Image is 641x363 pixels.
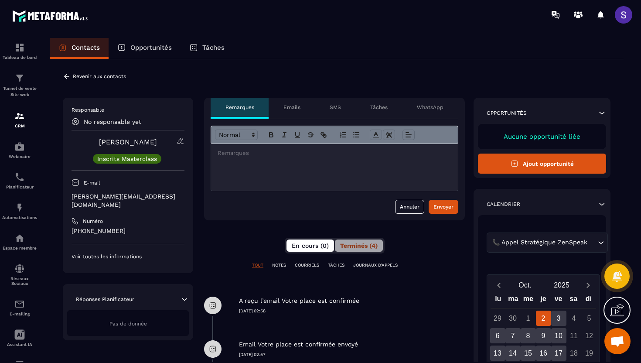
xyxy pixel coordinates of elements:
[239,340,358,349] p: Email Votre place est confirmée envoyé
[353,262,398,268] p: JOURNAUX D'APPELS
[72,106,184,113] p: Responsable
[181,38,233,59] a: Tâches
[330,104,341,111] p: SMS
[283,104,300,111] p: Emails
[2,246,37,250] p: Espace membre
[490,238,589,247] span: 📞 Appel Stratégique ZenSpeak
[536,293,551,308] div: je
[50,38,109,59] a: Contacts
[2,257,37,292] a: social-networksocial-networkRéseaux Sociaux
[2,196,37,226] a: automationsautomationsAutomatisations
[2,135,37,165] a: automationsautomationsWebinaire
[72,44,100,51] p: Contacts
[14,73,25,83] img: formation
[239,308,465,314] p: [DATE] 02:58
[14,233,25,243] img: automations
[2,123,37,128] p: CRM
[566,311,582,326] div: 4
[272,262,286,268] p: NOTES
[292,242,329,249] span: En cours (0)
[536,346,551,361] div: 16
[2,86,37,98] p: Tunnel de vente Site web
[395,200,424,214] button: Annuler
[72,227,184,235] p: [PHONE_NUMBER]
[202,44,225,51] p: Tâches
[2,55,37,60] p: Tableau de bord
[2,165,37,196] a: schedulerschedulerPlanificateur
[73,73,126,79] p: Revenir aux contacts
[84,179,100,186] p: E-mail
[487,201,520,208] p: Calendrier
[551,346,566,361] div: 17
[2,226,37,257] a: automationsautomationsEspace membre
[507,277,543,293] button: Open months overlay
[14,264,25,274] img: social-network
[2,154,37,159] p: Webinaire
[551,328,566,343] div: 10
[505,346,521,361] div: 14
[429,200,458,214] button: Envoyer
[14,111,25,121] img: formation
[2,342,37,347] p: Assistant IA
[536,328,551,343] div: 9
[76,296,134,303] p: Réponses Planificateur
[487,133,597,140] p: Aucune opportunité liée
[543,277,580,293] button: Open years overlay
[14,172,25,182] img: scheduler
[566,293,581,308] div: sa
[2,104,37,135] a: formationformationCRM
[2,215,37,220] p: Automatisations
[84,118,141,125] p: No responsable yet
[506,293,521,308] div: ma
[239,297,359,305] p: A reçu l’email Votre place est confirmée
[286,240,334,252] button: En cours (0)
[14,299,25,309] img: email
[521,293,536,308] div: me
[582,328,597,343] div: 12
[551,311,566,326] div: 3
[491,293,506,308] div: lu
[551,293,566,308] div: ve
[2,292,37,323] a: emailemailE-mailing
[566,328,582,343] div: 11
[2,66,37,104] a: formationformationTunnel de vente Site web
[225,104,254,111] p: Remarques
[239,352,465,358] p: [DATE] 02:57
[109,38,181,59] a: Opportunités
[2,185,37,189] p: Planificateur
[370,104,388,111] p: Tâches
[604,328,631,354] div: Ouvrir le chat
[580,279,596,291] button: Next month
[566,346,582,361] div: 18
[487,233,608,253] div: Search for option
[328,262,344,268] p: TÂCHES
[521,328,536,343] div: 8
[252,262,263,268] p: TOUT
[72,192,184,209] p: [PERSON_NAME][EMAIL_ADDRESS][DOMAIN_NAME]
[99,138,157,146] a: [PERSON_NAME]
[521,311,536,326] div: 1
[2,323,37,353] a: Assistant IA
[581,293,596,308] div: di
[2,312,37,316] p: E-mailing
[433,202,453,211] div: Envoyer
[72,253,184,260] p: Voir toutes les informations
[83,218,103,225] p: Numéro
[340,242,378,249] span: Terminés (4)
[2,276,37,286] p: Réseaux Sociaux
[521,346,536,361] div: 15
[582,346,597,361] div: 19
[490,346,505,361] div: 13
[478,154,606,174] button: Ajout opportunité
[109,321,147,327] span: Pas de donnée
[589,238,596,247] input: Search for option
[12,8,91,24] img: logo
[490,311,505,326] div: 29
[14,202,25,213] img: automations
[130,44,172,51] p: Opportunités
[490,328,505,343] div: 6
[505,311,521,326] div: 30
[295,262,319,268] p: COURRIELS
[335,240,383,252] button: Terminés (4)
[487,110,527,116] p: Opportunités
